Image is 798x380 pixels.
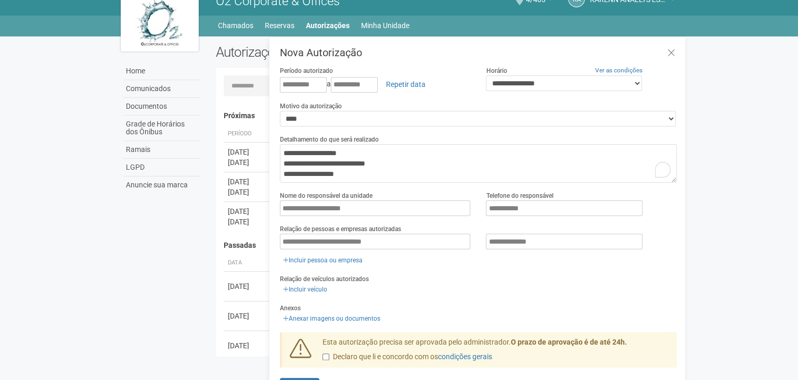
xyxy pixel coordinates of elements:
[123,159,200,176] a: LGPD
[280,135,379,144] label: Detalhamento do que será realizado
[123,98,200,116] a: Documentos
[280,303,301,313] label: Anexos
[379,75,432,93] a: Repetir data
[361,18,409,33] a: Minha Unidade
[228,206,266,217] div: [DATE]
[280,224,401,234] label: Relação de pessoas e empresas autorizadas
[280,75,471,93] div: a
[306,18,350,33] a: Autorizações
[280,313,383,324] a: Anexar imagens ou documentos
[438,352,492,361] a: condições gerais
[323,352,492,362] label: Declaro que li e concordo com os
[123,62,200,80] a: Home
[511,338,627,346] strong: O prazo de aprovação é de até 24h.
[224,112,670,120] h4: Próximas
[315,337,677,368] div: Esta autorização precisa ser aprovada pelo administrador.
[216,44,439,60] h2: Autorizações
[228,340,266,351] div: [DATE]
[224,242,670,249] h4: Passadas
[280,47,677,58] h3: Nova Autorização
[123,116,200,141] a: Grade de Horários dos Ônibus
[228,176,266,187] div: [DATE]
[123,80,200,98] a: Comunicados
[280,274,369,284] label: Relação de veículos autorizados
[486,191,553,200] label: Telefone do responsável
[224,255,271,272] th: Data
[228,281,266,292] div: [DATE]
[280,102,342,111] label: Motivo da autorização
[486,66,507,75] label: Horário
[228,157,266,168] div: [DATE]
[323,353,329,360] input: Declaro que li e concordo com oscondições gerais
[123,176,200,194] a: Anuncie sua marca
[280,191,372,200] label: Nome do responsável da unidade
[228,217,266,227] div: [DATE]
[280,284,330,295] a: Incluir veículo
[280,66,333,75] label: Período autorizado
[228,311,266,321] div: [DATE]
[123,141,200,159] a: Ramais
[228,187,266,197] div: [DATE]
[280,255,366,266] a: Incluir pessoa ou empresa
[224,125,271,143] th: Período
[218,18,253,33] a: Chamados
[228,147,266,157] div: [DATE]
[265,18,294,33] a: Reservas
[595,67,642,74] a: Ver as condições
[280,144,677,183] textarea: To enrich screen reader interactions, please activate Accessibility in Grammarly extension settings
